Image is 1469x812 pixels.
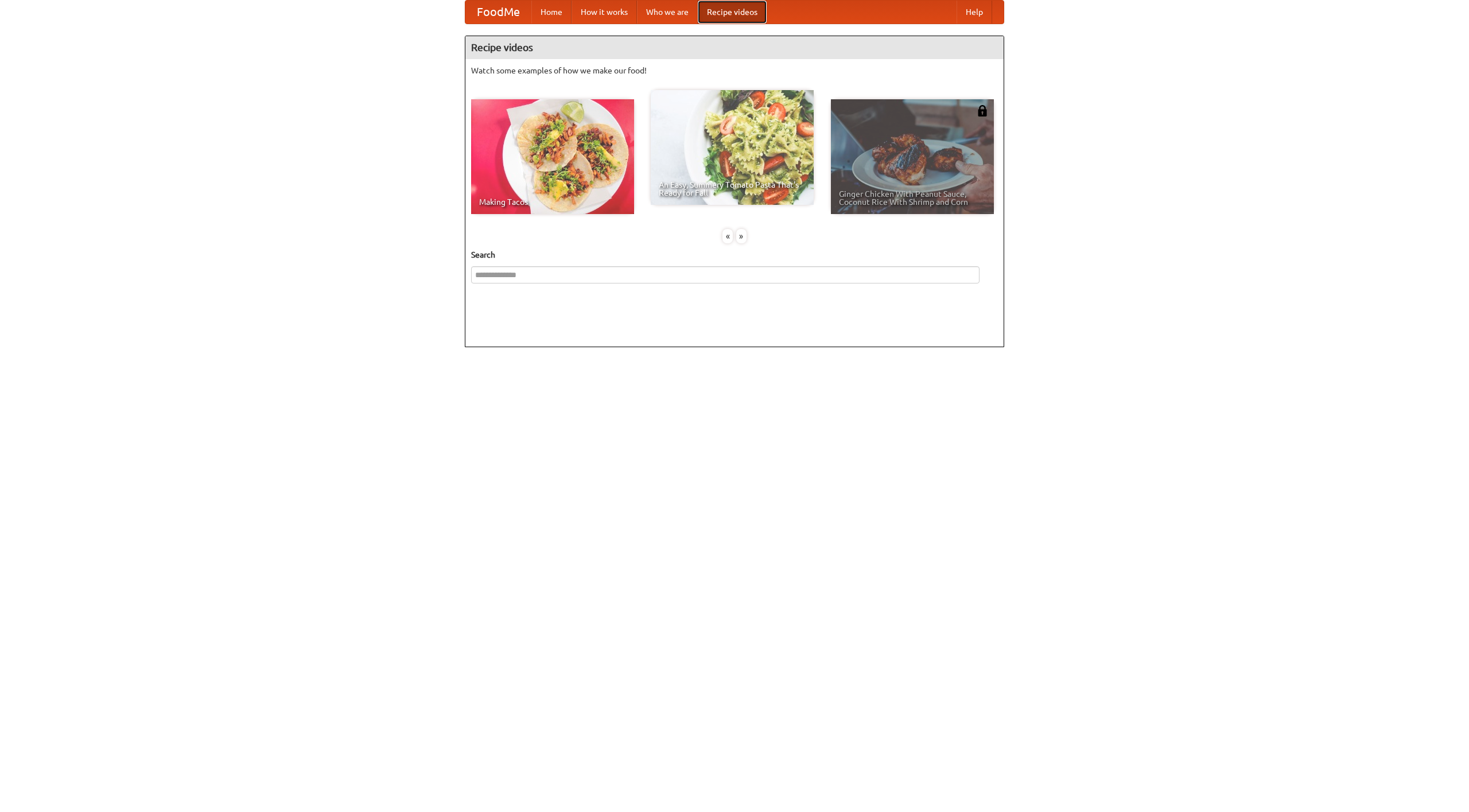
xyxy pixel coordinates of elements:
a: Help [957,1,992,24]
a: Home [531,1,572,24]
img: 483408.png [977,105,988,116]
a: Making Tacos [471,99,634,214]
h5: Search [471,249,998,261]
a: An Easy, Summery Tomato Pasta That's Ready for Fall [651,90,814,205]
span: Making Tacos [479,198,626,206]
a: Who we are [637,1,698,24]
a: Recipe videos [698,1,767,24]
a: FoodMe [465,1,531,24]
span: An Easy, Summery Tomato Pasta That's Ready for Fall [659,181,806,197]
h4: Recipe videos [465,36,1004,59]
a: How it works [572,1,637,24]
div: « [722,229,733,243]
div: » [736,229,747,243]
p: Watch some examples of how we make our food! [471,65,998,76]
